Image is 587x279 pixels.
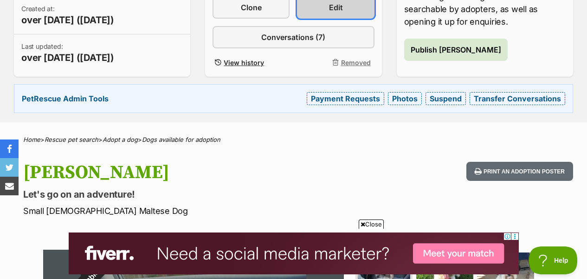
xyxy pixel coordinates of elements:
button: Publish [PERSON_NAME] [404,39,508,61]
span: Removed [341,58,371,67]
span: over [DATE] ([DATE]) [21,51,114,64]
a: Payment Requests [307,92,384,105]
strong: PetRescue Admin Tools [22,94,109,103]
p: Let's go on an adventure! [23,188,359,201]
span: Publish [PERSON_NAME] [411,44,501,55]
iframe: Advertisement [69,232,519,274]
a: Conversations (7) [213,26,374,48]
p: Last updated: [21,42,114,64]
a: Dogs available for adoption [142,136,220,143]
p: Small [DEMOGRAPHIC_DATA] Maltese Dog [23,205,359,217]
span: Edit [329,2,343,13]
button: Print an adoption poster [466,162,573,181]
button: Removed [297,56,374,69]
span: View history [224,58,264,67]
span: Conversations (7) [261,32,325,43]
iframe: Help Scout Beacon - Open [529,246,578,274]
a: Photos [388,92,422,105]
p: Created at: [21,4,114,27]
span: Clone [241,2,262,13]
span: over [DATE] ([DATE]) [21,13,114,27]
a: Suspend [426,92,466,105]
a: Home [23,136,40,143]
a: Adopt a dog [103,136,138,143]
span: Close [359,219,384,229]
a: View history [213,56,290,69]
a: Rescue pet search [45,136,98,143]
a: Transfer Conversations [470,92,565,105]
h1: [PERSON_NAME] [23,162,359,183]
